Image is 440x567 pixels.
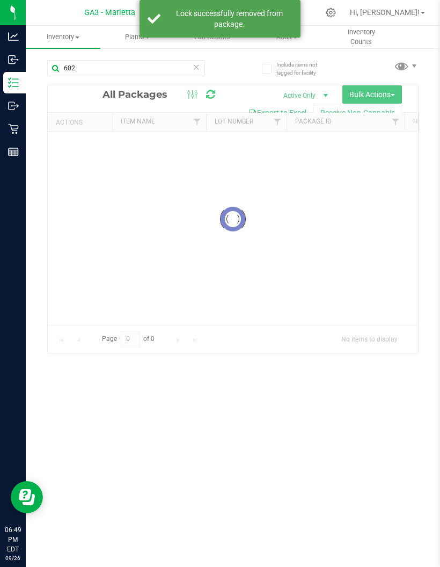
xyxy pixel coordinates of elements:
[100,26,175,48] a: Plants
[324,8,338,18] div: Manage settings
[324,26,399,48] a: Inventory Counts
[8,54,19,65] inline-svg: Inbound
[8,147,19,157] inline-svg: Reports
[325,27,398,47] span: Inventory Counts
[8,31,19,42] inline-svg: Analytics
[8,100,19,111] inline-svg: Outbound
[11,481,43,513] iframe: Resource center
[5,554,21,562] p: 09/26
[350,8,420,17] span: Hi, [PERSON_NAME]!
[26,32,100,42] span: Inventory
[26,26,100,48] a: Inventory
[8,123,19,134] inline-svg: Retail
[193,60,200,74] span: Clear
[166,8,292,30] div: Lock successfully removed from package.
[101,32,174,42] span: Plants
[5,525,21,554] p: 06:49 PM EDT
[8,77,19,88] inline-svg: Inventory
[276,61,330,77] span: Include items not tagged for facility
[47,60,205,76] input: Search Package ID, Item Name, SKU, Lot or Part Number...
[84,8,135,17] span: GA3 - Marietta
